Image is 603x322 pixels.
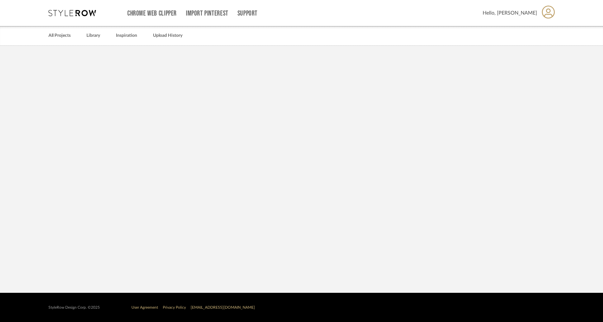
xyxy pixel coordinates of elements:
a: Inspiration [116,31,137,40]
a: Chrome Web Clipper [127,11,177,16]
a: Privacy Policy [163,306,186,309]
div: StyleRow Design Corp. ©2025 [48,305,100,310]
a: Upload History [153,31,182,40]
a: Import Pinterest [186,11,228,16]
a: Support [238,11,257,16]
a: [EMAIL_ADDRESS][DOMAIN_NAME] [191,306,255,309]
a: Library [86,31,100,40]
span: Hello, [PERSON_NAME] [483,9,537,17]
a: User Agreement [131,306,158,309]
a: All Projects [48,31,71,40]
